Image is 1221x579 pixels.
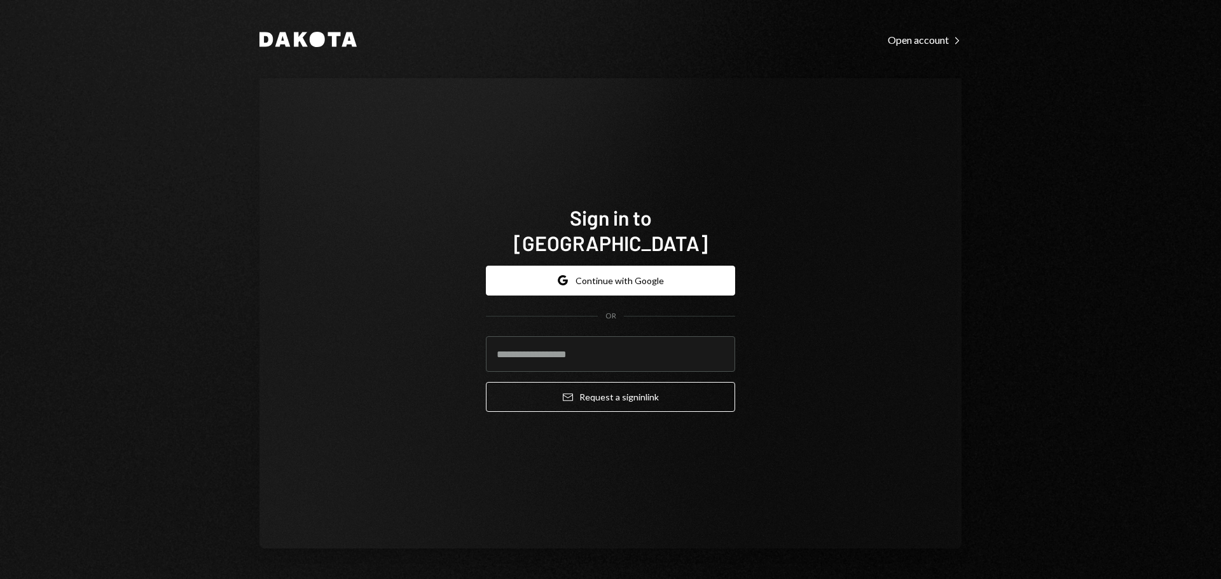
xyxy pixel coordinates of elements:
[888,32,962,46] a: Open account
[605,311,616,322] div: OR
[486,266,735,296] button: Continue with Google
[888,34,962,46] div: Open account
[486,205,735,255] h1: Sign in to [GEOGRAPHIC_DATA]
[486,382,735,412] button: Request a signinlink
